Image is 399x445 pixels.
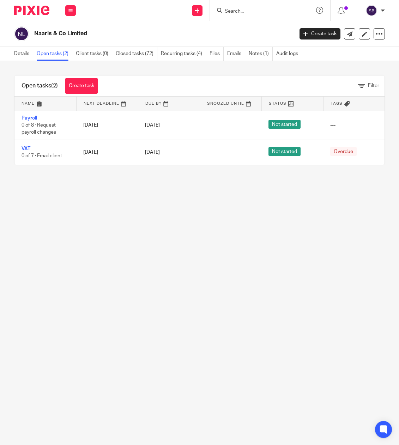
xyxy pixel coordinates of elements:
a: Create task [65,78,98,94]
a: Create task [300,28,340,39]
img: svg%3E [14,26,29,41]
td: [DATE] [76,111,138,140]
span: Not started [268,120,301,129]
span: Status [269,102,286,105]
span: Tags [331,102,343,105]
span: [DATE] [145,123,160,128]
a: Open tasks (2) [37,47,72,61]
a: Audit logs [276,47,302,61]
span: 0 of 8 · Request payroll changes [22,123,56,135]
a: Details [14,47,33,61]
td: [DATE] [76,140,138,165]
a: VAT [22,146,30,151]
a: Payroll [22,116,37,121]
a: Recurring tasks (4) [161,47,206,61]
span: Overdue [330,147,357,156]
span: Filter [368,83,379,88]
h2: Naaris & Co Limited [34,30,238,37]
img: Pixie [14,6,49,15]
span: (2) [51,83,58,89]
span: [DATE] [145,150,160,155]
span: Snoozed Until [207,102,244,105]
div: --- [330,122,378,129]
a: Emails [227,47,245,61]
span: Not started [268,147,301,156]
a: Notes (1) [249,47,273,61]
a: Files [210,47,224,61]
input: Search [224,8,288,15]
span: 0 of 7 · Email client [22,153,62,158]
a: Client tasks (0) [76,47,112,61]
a: Closed tasks (72) [116,47,157,61]
h1: Open tasks [22,82,58,90]
img: svg%3E [366,5,377,16]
